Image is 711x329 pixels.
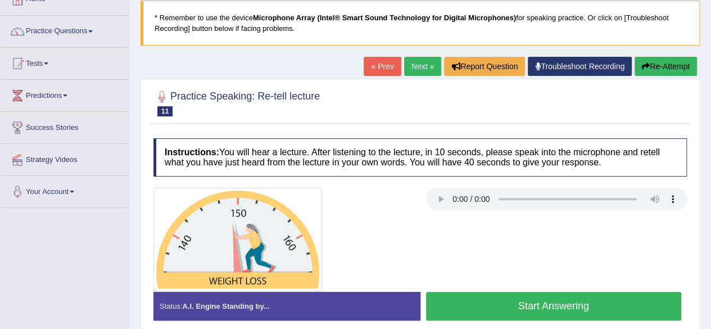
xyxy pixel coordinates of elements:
button: Report Question [444,57,525,76]
button: Re-Attempt [635,57,697,76]
a: Success Stories [1,112,129,140]
h4: You will hear a lecture. After listening to the lecture, in 10 seconds, please speak into the mic... [153,138,687,176]
a: Troubleshoot Recording [528,57,632,76]
h2: Practice Speaking: Re-tell lecture [153,88,320,116]
div: Status: [153,292,420,321]
a: Tests [1,48,129,76]
strong: A.I. Engine Standing by... [182,302,269,310]
b: Microphone Array (Intel® Smart Sound Technology for Digital Microphones) [253,13,516,22]
a: Your Account [1,176,129,204]
span: 11 [157,106,173,116]
b: Instructions: [165,147,219,157]
a: Next » [404,57,441,76]
a: Strategy Videos [1,144,129,172]
button: Start Answering [426,292,682,321]
a: Practice Questions [1,16,129,44]
a: « Prev [364,57,401,76]
a: Predictions [1,80,129,108]
blockquote: * Remember to use the device for speaking practice. Or click on [Troubleshoot Recording] button b... [141,1,700,46]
